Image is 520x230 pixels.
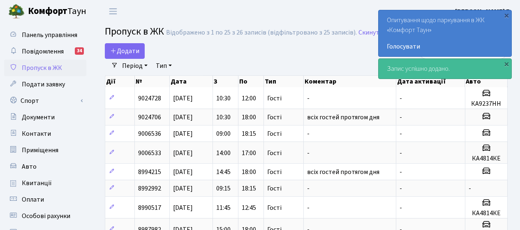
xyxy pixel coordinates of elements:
span: 09:00 [216,129,231,138]
a: Приміщення [4,142,86,158]
span: - [307,129,310,138]
span: - [400,203,402,212]
a: Пропуск в ЖК [4,60,86,76]
span: 8990517 [138,203,161,212]
span: - [469,184,471,193]
span: Особові рахунки [22,211,70,221]
span: - [400,113,402,122]
a: Додати [105,43,145,59]
span: - [400,129,402,138]
div: 34 [75,47,84,55]
th: З [213,76,238,87]
img: logo.png [8,3,25,20]
span: Повідомлення [22,47,64,56]
span: 9024728 [138,94,161,103]
span: 8992992 [138,184,161,193]
span: 10:30 [216,113,231,122]
span: 18:00 [242,167,256,177]
span: 14:45 [216,167,231,177]
a: Документи [4,109,86,125]
span: Гості [267,204,282,211]
span: Оплати [22,195,44,204]
span: Гості [267,95,282,102]
span: Гості [267,114,282,121]
span: всіх гостей протягом дня [307,167,379,177]
div: × [502,11,511,19]
span: 12:00 [242,94,256,103]
th: Дії [105,76,135,87]
span: Гості [267,150,282,156]
span: Гості [267,169,282,175]
h5: КА4814КЕ [469,155,504,163]
span: Додати [110,46,139,56]
span: 9006536 [138,129,161,138]
span: [DATE] [173,203,193,212]
span: - [307,94,310,103]
a: [PERSON_NAME] Г. [455,7,510,16]
span: Панель управління [22,30,77,39]
span: 17:00 [242,149,256,158]
th: Коментар [304,76,396,87]
span: - [400,184,402,193]
th: По [238,76,264,87]
a: Період [119,59,151,73]
span: - [400,149,402,158]
a: Особові рахунки [4,208,86,224]
span: 10:30 [216,94,231,103]
div: Запис успішно додано. [379,59,511,79]
span: Гості [267,130,282,137]
span: - [307,149,310,158]
span: Документи [22,113,55,122]
span: 14:00 [216,149,231,158]
span: 18:15 [242,184,256,193]
span: Квитанції [22,179,52,188]
span: 9024706 [138,113,161,122]
span: Приміщення [22,146,58,155]
a: Оплати [4,191,86,208]
span: 8994215 [138,167,161,177]
th: Авто [465,76,507,87]
a: Голосувати [387,42,503,51]
span: Подати заявку [22,80,65,89]
span: Пропуск в ЖК [105,24,164,39]
span: 09:15 [216,184,231,193]
th: Тип [264,76,304,87]
div: × [502,60,511,68]
span: [DATE] [173,149,193,158]
a: Скинути [358,29,383,37]
a: Тип [153,59,175,73]
span: 12:45 [242,203,256,212]
a: Панель управління [4,27,86,43]
th: № [135,76,170,87]
h5: КА4814КЕ [469,209,504,217]
span: Авто [22,162,37,171]
span: 18:15 [242,129,256,138]
span: Таун [28,5,86,19]
span: Контакти [22,129,51,138]
span: [DATE] [173,94,193,103]
a: Авто [4,158,86,175]
a: Повідомлення34 [4,43,86,60]
span: 18:00 [242,113,256,122]
span: [DATE] [173,167,193,177]
a: Контакти [4,125,86,142]
a: Квитанції [4,175,86,191]
span: [DATE] [173,113,193,122]
h5: КА9237НН [469,100,504,108]
th: Дата [170,76,213,87]
b: Комфорт [28,5,67,18]
div: Опитування щодо паркування в ЖК «Комфорт Таун» [379,10,511,56]
span: [DATE] [173,129,193,138]
span: - [307,203,310,212]
span: всіх гостей протягом дня [307,113,379,122]
span: - [307,184,310,193]
span: Гості [267,185,282,192]
span: Пропуск в ЖК [22,63,62,72]
span: 11:45 [216,203,231,212]
a: Спорт [4,93,86,109]
span: - [400,94,402,103]
span: [DATE] [173,184,193,193]
button: Переключити навігацію [103,5,123,18]
span: - [400,167,402,177]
